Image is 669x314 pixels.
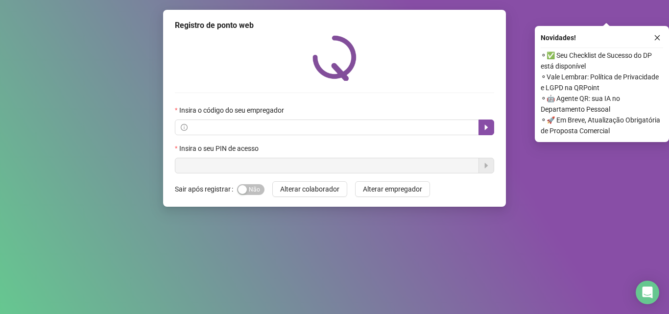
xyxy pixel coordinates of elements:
[355,181,430,197] button: Alterar empregador
[175,181,237,197] label: Sair após registrar
[541,93,663,115] span: ⚬ 🤖 Agente QR: sua IA no Departamento Pessoal
[482,123,490,131] span: caret-right
[541,32,576,43] span: Novidades !
[280,184,339,194] span: Alterar colaborador
[636,281,659,304] div: Open Intercom Messenger
[175,143,265,154] label: Insira o seu PIN de acesso
[272,181,347,197] button: Alterar colaborador
[363,184,422,194] span: Alterar empregador
[312,35,357,81] img: QRPoint
[541,50,663,72] span: ⚬ ✅ Seu Checklist de Sucesso do DP está disponível
[175,105,290,116] label: Insira o código do seu empregador
[541,115,663,136] span: ⚬ 🚀 Em Breve, Atualização Obrigatória de Proposta Comercial
[175,20,494,31] div: Registro de ponto web
[181,124,188,131] span: info-circle
[541,72,663,93] span: ⚬ Vale Lembrar: Política de Privacidade e LGPD na QRPoint
[654,34,661,41] span: close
